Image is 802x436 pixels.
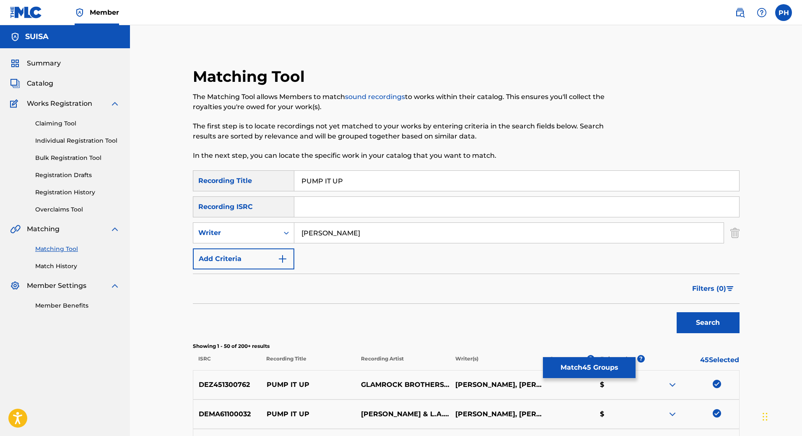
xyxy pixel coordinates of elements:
p: [PERSON_NAME] & L.A. CALLING [356,409,450,419]
img: Delete Criterion [730,222,740,243]
img: Summary [10,58,20,68]
img: Matching [10,224,21,234]
span: Summary [27,58,61,68]
img: Accounts [10,32,20,42]
span: ? [587,355,594,363]
img: filter [727,286,734,291]
a: Individual Registration Tool [35,136,120,145]
h2: Matching Tool [193,67,309,86]
p: ISRC [193,355,261,370]
span: Catalog [27,78,53,89]
p: [PERSON_NAME], [PERSON_NAME] [PERSON_NAME] [450,409,544,419]
a: Claiming Tool [35,119,120,128]
p: Source [550,355,568,370]
img: Catalog [10,78,20,89]
img: search [735,8,745,18]
img: Member Settings [10,281,20,291]
img: expand [667,380,677,390]
p: In the next step, you can locate the specific work in your catalog that you want to match. [193,151,614,161]
div: User Menu [775,4,792,21]
p: Showing 1 - 50 of 200+ results [193,342,740,350]
a: Public Search [732,4,748,21]
p: GLAMROCK BROTHERS FEAT. [PERSON_NAME] [356,380,450,390]
img: expand [110,281,120,291]
p: DEZ451300762 [193,380,261,390]
h5: SUISA [25,32,49,42]
p: The first step is to locate recordings not yet matched to your works by entering criteria in the ... [193,121,614,141]
a: SummarySummary [10,58,61,68]
p: $ [594,380,644,390]
p: PUMP IT UP [261,409,355,419]
img: expand [667,409,677,419]
button: Filters (0) [687,278,740,299]
p: The Matching Tool allows Members to match to works within their catalog. This ensures you'll coll... [193,92,614,112]
form: Search Form [193,170,740,337]
p: 45 Selected [645,355,740,370]
p: $ [594,409,644,419]
span: Works Registration [27,99,92,109]
img: Top Rightsholder [75,8,85,18]
iframe: Resource Center [779,295,802,362]
img: deselect [713,380,721,388]
span: Filters ( 0 ) [692,284,726,294]
img: MLC Logo [10,6,42,18]
a: Registration History [35,188,120,197]
a: Matching Tool [35,245,120,253]
img: deselect [713,409,721,418]
a: Member Benefits [35,301,120,310]
button: Search [677,312,740,333]
iframe: Chat Widget [760,396,802,436]
p: Recording Artist [355,355,450,370]
img: help [757,8,767,18]
img: Works Registration [10,99,21,109]
p: Writer(s) [450,355,545,370]
div: Drag [763,404,768,429]
img: expand [110,99,120,109]
p: PUMP IT UP [261,380,355,390]
p: Estimated Value [600,355,637,370]
a: sound recordings [345,93,405,101]
span: Member Settings [27,281,86,291]
a: CatalogCatalog [10,78,53,89]
button: Add Criteria [193,248,294,269]
div: Writer [198,228,274,238]
a: Bulk Registration Tool [35,154,120,162]
div: Help [753,4,770,21]
span: ? [637,355,645,363]
p: DEMA61100032 [193,409,261,419]
img: expand [110,224,120,234]
button: Match45 Groups [543,357,636,378]
span: Member [90,8,119,17]
a: Registration Drafts [35,171,120,180]
a: Match History [35,262,120,271]
span: Matching [27,224,60,234]
img: 9d2ae6d4665cec9f34b9.svg [278,254,288,264]
p: Recording Title [261,355,356,370]
p: [PERSON_NAME], [PERSON_NAME] [PERSON_NAME] [450,380,544,390]
a: Overclaims Tool [35,205,120,214]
